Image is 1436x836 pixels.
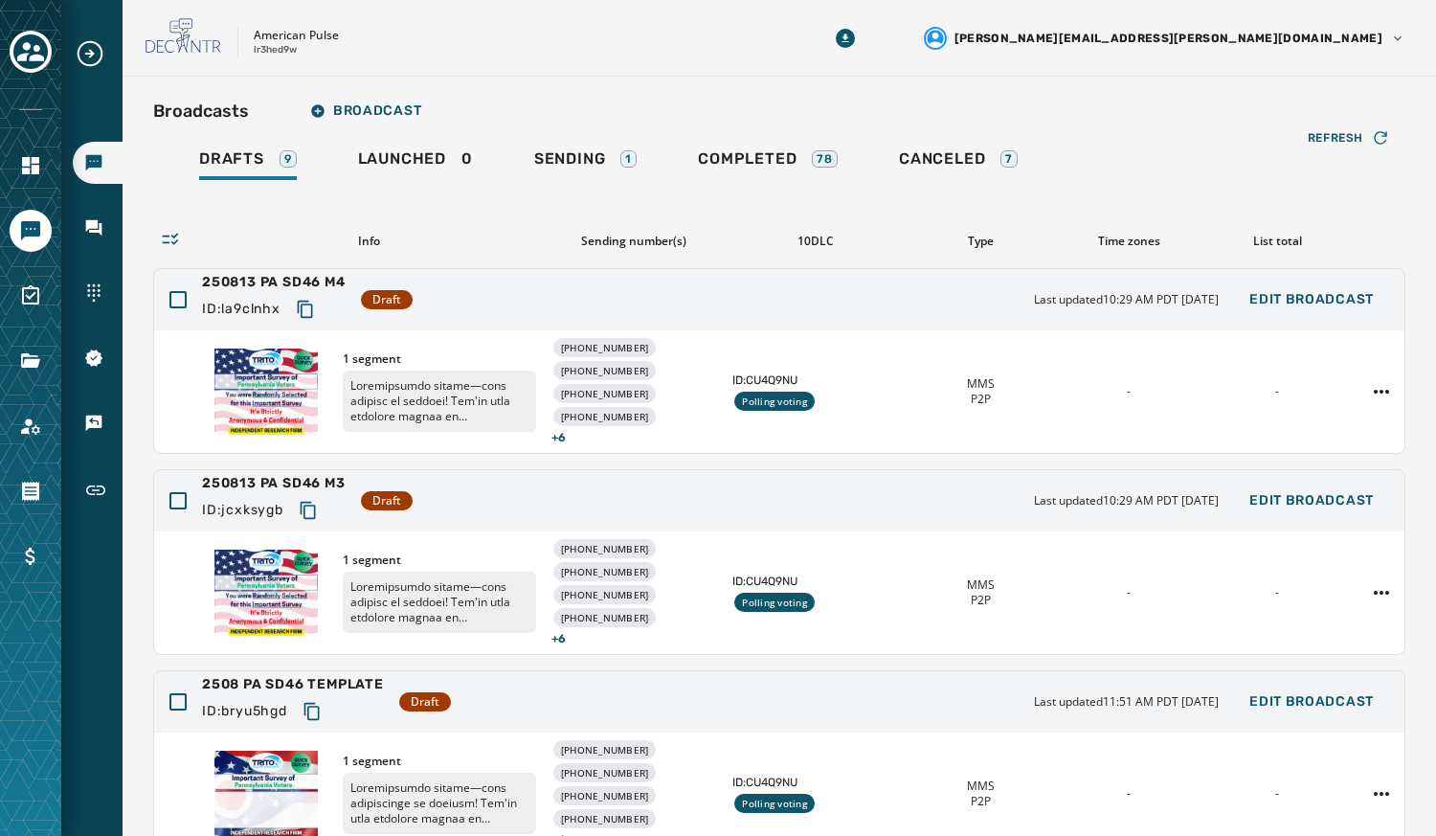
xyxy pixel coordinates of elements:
[967,376,995,392] span: MMS
[1210,585,1343,600] div: -
[372,292,401,307] span: Draft
[73,207,123,249] a: Navigate to Inbox
[551,430,717,445] span: + 6
[971,593,991,608] span: P2P
[734,392,815,411] div: Polling voting
[732,234,899,249] div: 10DLC
[812,150,838,168] div: 78
[1062,786,1195,802] div: -
[734,593,815,612] div: Polling voting
[10,405,52,447] a: Navigate to Account
[1249,292,1374,307] span: Edit Broadcast
[295,694,329,729] button: Copy text to clipboard
[1234,482,1389,520] button: Edit Broadcast
[202,300,280,319] span: ID: la9clnhx
[10,210,52,252] a: Navigate to Messaging
[971,794,991,809] span: P2P
[73,402,123,444] a: Navigate to Keywords & Responders
[732,373,898,388] span: ID: CU4Q9NU
[550,234,717,249] div: Sending number(s)
[184,140,312,184] a: Drafts9
[343,754,536,769] span: 1 segment
[203,234,535,249] div: Info
[10,470,52,512] a: Navigate to Orders
[343,351,536,367] span: 1 segment
[553,361,657,380] div: [PHONE_NUMBER]
[899,149,985,169] span: Canceled
[254,43,297,57] p: lr3hed9w
[372,493,401,508] span: Draft
[310,103,421,119] span: Broadcast
[553,763,657,782] div: [PHONE_NUMBER]
[1366,376,1397,407] button: 250813 PA SD46 M4 action menu
[914,234,1047,249] div: Type
[291,493,325,528] button: Copy text to clipboard
[553,608,657,627] div: [PHONE_NUMBER]
[884,140,1033,184] a: Canceled7
[1211,234,1344,249] div: List total
[553,809,657,828] div: [PHONE_NUMBER]
[967,779,995,794] span: MMS
[10,31,52,73] button: Toggle account select drawer
[214,550,318,636] img: Thumbnail
[1366,779,1397,809] button: 2508 PA SD46 TEMPLATE action menu
[1034,493,1219,508] span: Last updated 10:29 AM PDT [DATE]
[73,272,123,314] a: Navigate to Sending Numbers
[553,407,657,426] div: [PHONE_NUMBER]
[1292,123,1405,153] button: Refresh
[1249,694,1374,710] span: Edit Broadcast
[553,384,657,403] div: [PHONE_NUMBER]
[828,21,863,56] button: Download Menu
[153,98,249,124] h2: Broadcasts
[411,694,439,710] span: Draft
[519,140,652,184] a: Sending1
[254,28,339,43] p: American Pulse
[199,149,264,169] span: Drafts
[954,31,1382,46] span: [PERSON_NAME][EMAIL_ADDRESS][PERSON_NAME][DOMAIN_NAME]
[732,574,898,589] span: ID: CU4Q9NU
[295,92,437,130] button: Broadcast
[202,675,384,694] span: 2508 PA SD46 TEMPLATE
[698,149,797,169] span: Completed
[1063,234,1196,249] div: Time zones
[1234,683,1389,721] button: Edit Broadcast
[620,150,637,168] div: 1
[1308,130,1363,146] span: Refresh
[1210,384,1343,399] div: -
[358,149,473,180] div: 0
[1034,292,1219,307] span: Last updated 10:29 AM PDT [DATE]
[343,371,536,432] p: Loremipsumdo sitame—cons adipisc el seddoei! Tem'in utla etdolore magnaa en adminimveni qu n exer...
[280,150,297,168] div: 9
[10,535,52,577] a: Navigate to Billing
[553,585,657,604] div: [PHONE_NUMBER]
[1000,150,1018,168] div: 7
[1062,384,1195,399] div: -
[534,149,606,169] span: Sending
[10,275,52,317] a: Navigate to Surveys
[202,501,283,520] span: ID: jcxksygb
[683,140,853,184] a: Completed78
[553,786,657,805] div: [PHONE_NUMBER]
[967,577,995,593] span: MMS
[288,292,323,327] button: Copy text to clipboard
[916,19,1413,57] button: User settings
[1210,786,1343,802] div: -
[75,38,121,69] button: Expand sub nav menu
[1062,585,1195,600] div: -
[1234,281,1389,319] button: Edit Broadcast
[10,340,52,382] a: Navigate to Files
[343,572,536,633] p: Loremipsumdo sitame—cons adipisc el seddoei! Tem'in utla etdolore magnaa en adminimveni qu n exer...
[343,553,536,568] span: 1 segment
[734,794,815,813] div: Polling voting
[1034,694,1219,710] span: Last updated 11:51 AM PDT [DATE]
[732,775,898,790] span: ID: CU4Q9NU
[553,539,657,558] div: [PHONE_NUMBER]
[358,149,446,169] span: Launched
[553,740,657,759] div: [PHONE_NUMBER]
[553,562,657,581] div: [PHONE_NUMBER]
[73,467,123,513] a: Navigate to Short Links
[343,140,488,184] a: Launched0
[214,349,318,435] img: Thumbnail
[343,773,536,834] p: Loremipsumdo sitame—cons adipiscinge se doeiusm! Tem'in utla etdolore magnaa en adminimveni qu n ...
[202,474,346,493] span: 250813 PA SD46 M3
